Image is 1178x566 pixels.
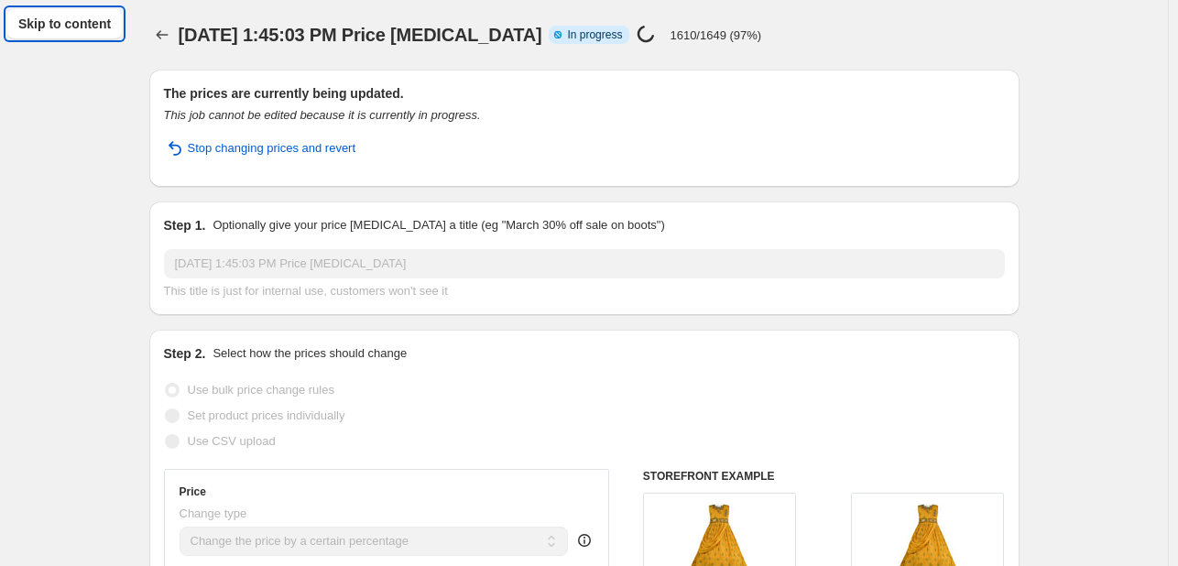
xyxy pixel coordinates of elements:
[188,408,345,422] span: Set product prices individually
[149,22,175,48] button: Price change jobs
[213,216,664,234] p: Optionally give your price [MEDICAL_DATA] a title (eg "March 30% off sale on boots")
[180,484,206,499] h3: Price
[643,469,1005,484] h6: STOREFRONT EXAMPLE
[164,216,206,234] h2: Step 1.
[575,531,594,550] div: help
[7,9,122,38] a: Skip to content
[179,25,542,45] span: [DATE] 1:45:03 PM Price [MEDICAL_DATA]
[153,134,367,163] button: Stop changing prices and revert
[188,434,276,448] span: Use CSV upload
[18,15,111,33] span: Skip to content
[188,383,334,397] span: Use bulk price change rules
[188,139,356,158] span: Stop changing prices and revert
[567,27,622,42] span: In progress
[213,344,407,363] p: Select how the prices should change
[164,108,481,122] i: This job cannot be edited because it is currently in progress.
[164,84,1005,103] h2: The prices are currently being updated.
[164,249,1005,278] input: 30% off holiday sale
[180,506,247,520] span: Change type
[670,28,761,42] p: 1610/1649 (97%)
[164,344,206,363] h2: Step 2.
[164,284,448,298] span: This title is just for internal use, customers won't see it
